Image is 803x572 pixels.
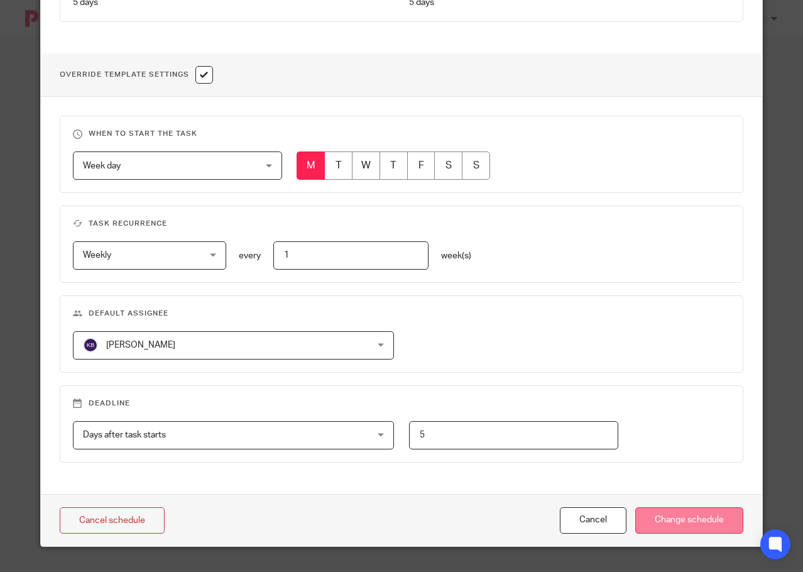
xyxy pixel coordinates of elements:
[73,399,730,409] h3: Deadline
[83,162,121,170] span: Week day
[73,309,730,319] h3: Default assignee
[83,431,166,439] span: Days after task starts
[60,507,165,534] a: Cancel schedule
[60,66,213,84] h1: Override Template Settings
[239,250,261,262] p: every
[83,251,111,260] span: Weekly
[441,251,471,260] span: week(s)
[83,338,98,353] img: svg%3E
[106,341,175,349] span: [PERSON_NAME]
[73,129,730,139] h3: When to start the task
[635,507,743,534] input: Change schedule
[73,219,730,229] h3: Task recurrence
[560,507,626,534] button: Cancel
